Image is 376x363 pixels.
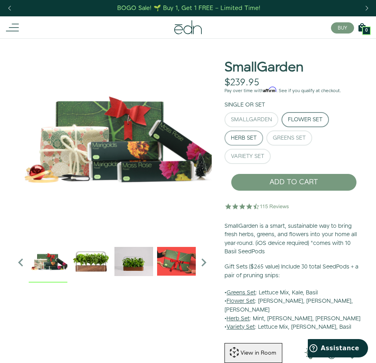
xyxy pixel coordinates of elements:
p: SmallGarden is a smart, sustainable way to bring fresh herbs, greens, and flowers into your home ... [224,222,363,256]
div: 2 / 6 [114,242,153,282]
img: edn-trim-basil.2021-09-07_14_55_24_1024x.gif [114,242,153,280]
u: Herb Set [226,315,250,323]
h1: SmallGarden [224,60,303,75]
button: Variety Set [224,149,271,164]
img: EMAILS_-_Holiday_21_PT1_28_9986b34a-7908-4121-b1c1-9595d1e43abe_1024x.png [157,242,196,280]
div: Herb Set [231,135,257,141]
span: 0 [365,28,368,33]
button: View in Room [224,343,282,363]
img: edn-holiday-value-flower-1-square_1000x.png [29,242,67,280]
button: BUY [331,22,354,34]
p: Pay over time with . See if you qualify at checkout. [224,87,363,95]
img: 001-light-bulb.png [300,347,321,359]
div: View in Room [240,349,277,357]
u: Variety Set [226,323,255,331]
div: SmallGarden [231,117,272,122]
i: Previous slide [13,254,29,270]
div: Variety Set [231,154,264,159]
button: Herb Set [224,130,263,146]
i: Next slide [196,254,212,270]
button: SmallGarden [224,112,278,127]
span: Affirm [263,87,276,93]
u: Flower Set [226,297,255,305]
div: 1 / 6 [71,242,110,282]
button: Greens Set [266,130,312,146]
div: BOGO Sale! 🌱 Buy 1, Get 1 FREE – Limited Time! [117,4,260,12]
img: 4.5 star rating [224,198,290,214]
button: Flower Set [282,112,329,127]
div: Greens Set [273,135,306,141]
iframe: Ouvre un widget dans lequel vous pouvez trouver plus d’informations [308,339,368,359]
img: Official-EDN-SMALLGARDEN-HERB-HERO-SLV-2000px_1024x.png [71,242,110,280]
p: • : Lettuce Mix, Kale, Basil • : [PERSON_NAME], [PERSON_NAME], [PERSON_NAME] • : Mint, [PERSON_NA... [224,263,363,332]
img: edn-holiday-value-flower-1-square_1000x.png [13,38,212,238]
u: Greens Set [226,289,256,297]
div: Flower Set [288,117,323,122]
div: 3 / 6 [157,242,196,282]
b: Gift Sets ($265 value) Include 30 total SeedPods + a pair of pruning snips: [224,263,358,280]
label: Single or Set [224,101,265,109]
button: ADD TO CART [231,174,357,191]
div: $239.95 [224,77,259,89]
a: BOGO Sale! 🌱 Buy 1, Get 1 FREE – Limited Time! [116,2,261,14]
